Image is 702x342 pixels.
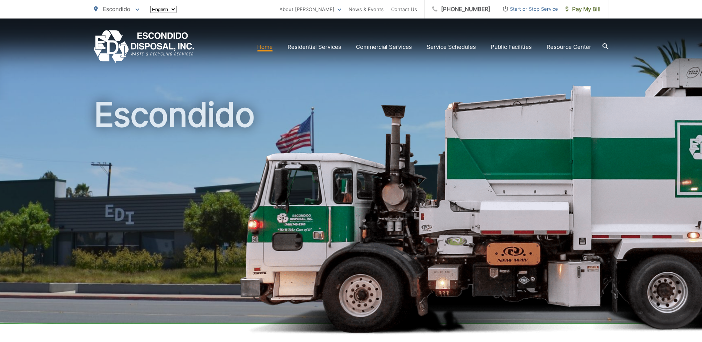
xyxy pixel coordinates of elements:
[94,30,194,63] a: EDCD logo. Return to the homepage.
[94,96,608,331] h1: Escondido
[427,43,476,51] a: Service Schedules
[547,43,591,51] a: Resource Center
[288,43,341,51] a: Residential Services
[491,43,532,51] a: Public Facilities
[150,6,177,13] select: Select a language
[356,43,412,51] a: Commercial Services
[103,6,130,13] span: Escondido
[391,5,417,14] a: Contact Us
[565,5,601,14] span: Pay My Bill
[349,5,384,14] a: News & Events
[257,43,273,51] a: Home
[279,5,341,14] a: About [PERSON_NAME]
